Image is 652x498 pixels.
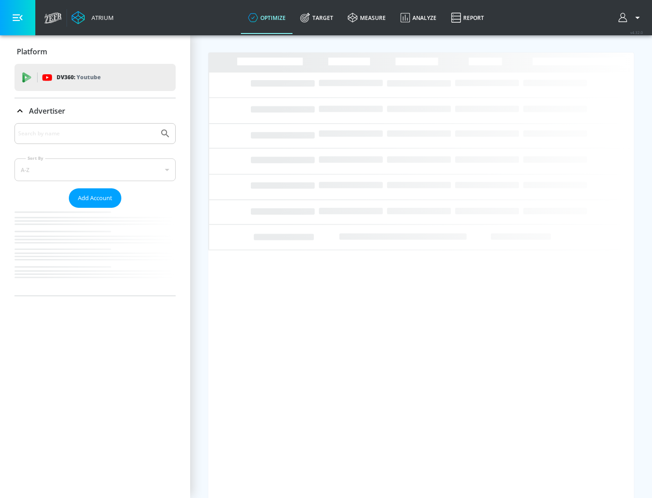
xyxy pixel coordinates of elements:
[29,106,65,116] p: Advertiser
[78,193,112,203] span: Add Account
[630,30,643,35] span: v 4.32.0
[14,123,176,296] div: Advertiser
[57,72,101,82] p: DV360:
[14,39,176,64] div: Platform
[293,1,340,34] a: Target
[14,158,176,181] div: A-Z
[77,72,101,82] p: Youtube
[26,155,45,161] label: Sort By
[69,188,121,208] button: Add Account
[14,208,176,296] nav: list of Advertiser
[393,1,444,34] a: Analyze
[18,128,155,139] input: Search by name
[72,11,114,24] a: Atrium
[88,14,114,22] div: Atrium
[17,47,47,57] p: Platform
[241,1,293,34] a: optimize
[14,98,176,124] div: Advertiser
[340,1,393,34] a: measure
[14,64,176,91] div: DV360: Youtube
[444,1,491,34] a: Report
